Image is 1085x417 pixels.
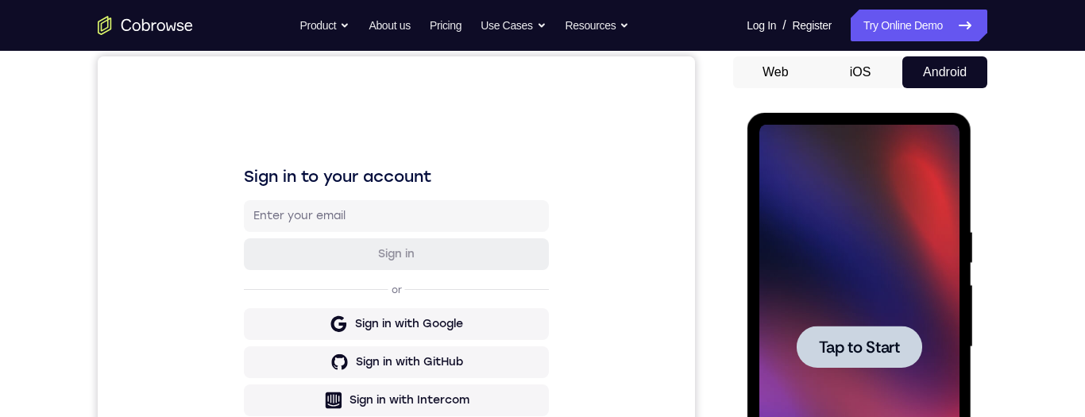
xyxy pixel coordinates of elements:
a: Register [793,10,832,41]
button: Android [902,56,987,88]
button: Web [733,56,818,88]
a: Log In [747,10,776,41]
a: Go to the home page [98,16,193,35]
button: Product [300,10,350,41]
a: About us [369,10,410,41]
button: Use Cases [481,10,546,41]
span: Tap to Start [71,226,153,242]
button: Resources [566,10,630,41]
p: or [291,227,307,240]
h1: Sign in to your account [146,109,451,131]
button: Sign in with GitHub [146,290,451,322]
button: Sign in [146,182,451,214]
button: Sign in with Zendesk [146,366,451,398]
div: Sign in with Zendesk [253,374,370,390]
div: Sign in with Intercom [252,336,372,352]
button: Sign in with Google [146,252,451,284]
button: iOS [818,56,903,88]
input: Enter your email [156,152,442,168]
a: Pricing [430,10,461,41]
button: Tap to Start [49,213,175,255]
a: Try Online Demo [851,10,987,41]
button: Sign in with Intercom [146,328,451,360]
span: / [782,16,786,35]
div: Sign in with GitHub [258,298,365,314]
div: Sign in with Google [257,260,365,276]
